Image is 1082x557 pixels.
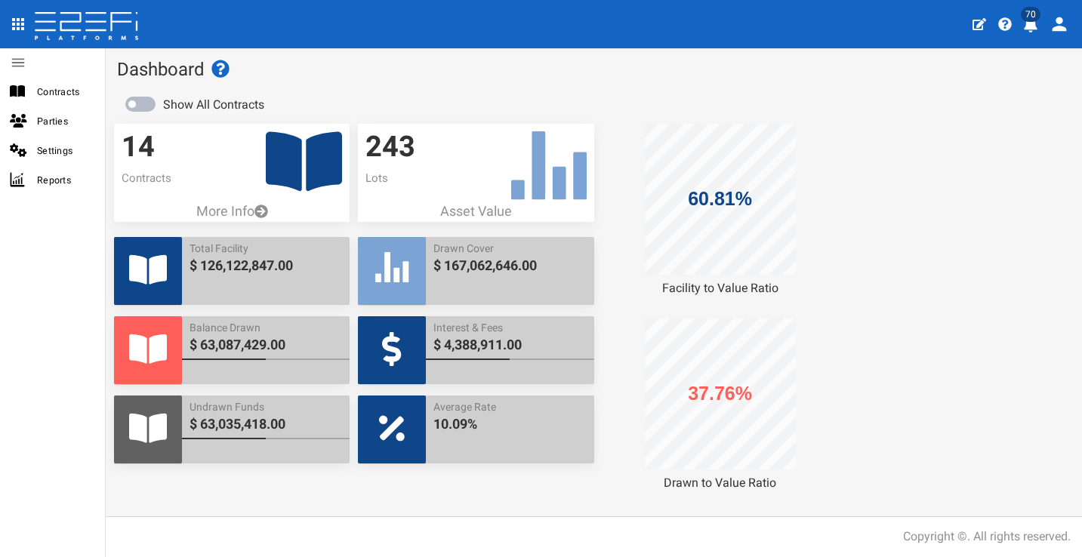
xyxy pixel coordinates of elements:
[190,399,342,414] span: Undrawn Funds
[37,142,93,159] span: Settings
[433,335,586,355] span: $ 4,388,911.00
[433,241,586,256] span: Drawn Cover
[602,280,837,297] div: Facility to Value Ratio
[114,202,350,221] a: More Info
[190,335,342,355] span: $ 63,087,429.00
[190,256,342,275] span: $ 126,122,847.00
[365,171,586,186] p: Lots
[903,528,1071,546] div: Copyright ©. All rights reserved.
[37,83,93,100] span: Contracts
[602,475,837,492] div: Drawn to Value Ratio
[365,131,586,163] h3: 243
[358,202,593,221] p: Asset Value
[190,241,342,256] span: Total Facility
[163,97,264,114] label: Show All Contracts
[433,399,586,414] span: Average Rate
[433,414,586,434] span: 10.09%
[117,60,1071,79] h1: Dashboard
[433,256,586,275] span: $ 167,062,646.00
[37,171,93,189] span: Reports
[122,131,342,163] h3: 14
[433,320,586,335] span: Interest & Fees
[122,171,342,186] p: Contracts
[37,112,93,130] span: Parties
[190,414,342,434] span: $ 63,035,418.00
[190,320,342,335] span: Balance Drawn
